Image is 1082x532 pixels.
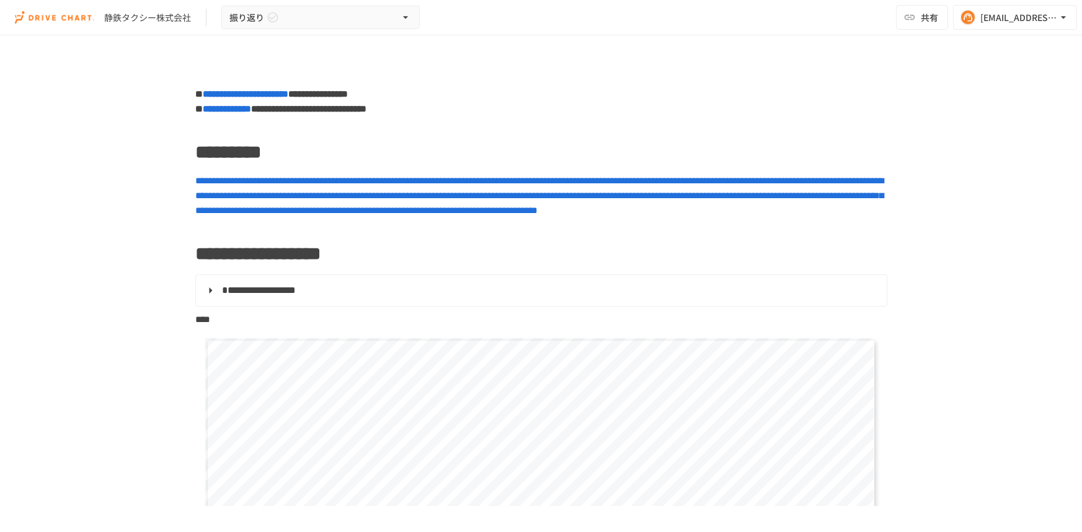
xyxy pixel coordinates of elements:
[104,11,191,24] div: 静鉄タクシー株式会社
[896,5,948,30] button: 共有
[229,10,264,25] span: 振り返り
[221,6,420,30] button: 振り返り
[921,11,938,24] span: 共有
[980,10,1057,25] div: [EMAIL_ADDRESS][DOMAIN_NAME]
[953,5,1077,30] button: [EMAIL_ADDRESS][DOMAIN_NAME]
[15,7,94,27] img: i9VDDS9JuLRLX3JIUyK59LcYp6Y9cayLPHs4hOxMB9W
